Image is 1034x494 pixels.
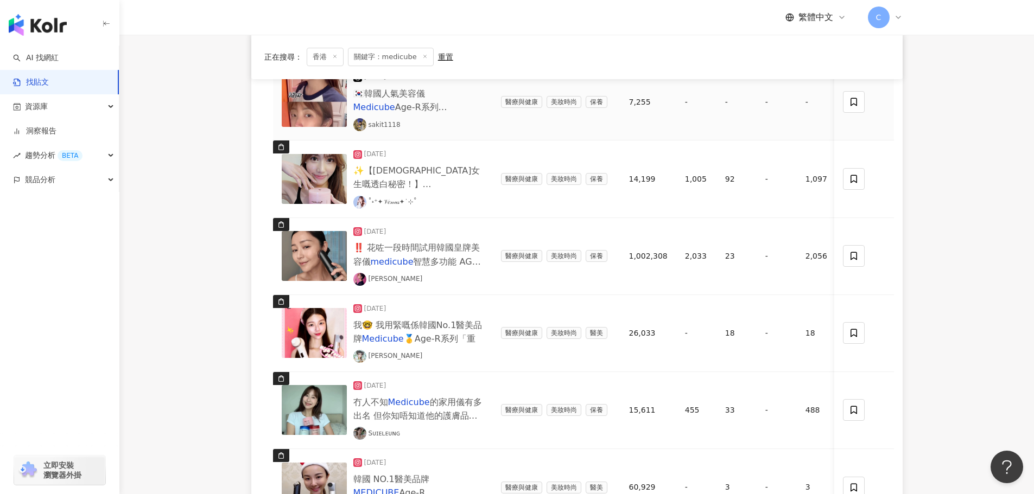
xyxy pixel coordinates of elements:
[282,154,353,204] div: post-image
[547,404,581,416] span: 美妝時尚
[13,126,56,137] a: 洞察報告
[586,327,607,339] span: 醫美
[282,77,353,127] div: post-image
[765,481,788,493] div: -
[282,154,347,204] img: post-image
[501,482,542,493] span: 醫療與健康
[629,250,668,262] div: 1,002,308
[17,461,39,479] img: chrome extension
[725,481,748,493] div: 3
[14,455,105,485] a: chrome extension立即安裝 瀏覽器外掛
[404,333,475,344] span: 🥇Age-R系列「重
[685,404,708,416] div: 455
[725,327,748,339] div: 18
[547,482,581,493] span: 美妝時尚
[364,149,386,159] div: [DATE]
[364,304,386,314] div: [DATE]
[25,143,83,168] span: 趨勢分析
[547,327,581,339] span: 美妝時尚
[725,404,748,416] div: 33
[353,88,425,99] span: 🇰🇷韓國人氣美容儀
[353,273,423,286] a: KOL Avatar[PERSON_NAME]
[765,250,788,262] div: -
[353,474,429,484] span: 韓國 NO.1醫美品牌
[805,327,828,339] div: 18
[991,451,1023,483] iframe: Help Scout Beacon - Open
[501,96,542,108] span: 醫療與健康
[586,173,607,185] span: 保養
[13,152,21,159] span: rise
[353,273,366,286] img: KOL Avatar
[586,404,607,416] span: 保養
[685,96,708,108] div: -
[805,404,828,416] div: 488
[725,250,748,262] div: 23
[547,173,581,185] span: 美妝時尚
[547,96,581,108] span: 美妝時尚
[876,11,881,23] span: C
[805,250,828,262] div: 2,056
[353,102,395,112] mark: Medicube
[282,77,347,127] img: post-image
[353,242,480,266] span: ‼️ 花咗一段時間試用韓國皇牌美容儀
[629,481,668,493] div: 60,929
[264,53,302,61] span: 正在搜尋 ：
[353,427,366,440] img: KOL Avatar
[685,481,708,493] div: -
[9,14,67,36] img: logo
[586,482,607,493] span: 醫美
[353,118,401,131] a: KOL Avatarsakit1118
[25,168,55,192] span: 競品分析
[501,404,542,416] span: 醫療與健康
[586,250,607,262] span: 保養
[362,333,404,344] mark: Medicube
[282,385,347,435] img: post-image
[364,381,386,391] div: [DATE]
[282,385,353,435] div: post-image
[586,96,607,108] span: 保養
[25,94,48,119] span: 資源庫
[282,308,347,358] img: post-image
[798,11,833,23] span: 繁體中文
[353,427,401,440] a: KOL AvatarSᴜɪᴇʟᴇᴜɴɢ
[629,173,668,185] div: 14,199
[13,77,49,88] a: 找貼文
[629,327,668,339] div: 26,033
[501,250,542,262] span: 醫療與健康
[353,102,447,126] span: Age-R系列 @
[388,397,430,407] mark: Medicube
[353,397,388,407] span: 冇人不知
[725,96,748,108] div: -
[547,250,581,262] span: 美妝時尚
[353,118,366,131] img: KOL Avatar
[371,256,414,267] mark: medicube
[348,48,434,66] span: 關鍵字：medicube
[282,231,347,281] img: post-image
[765,404,788,416] div: -
[765,327,788,339] div: -
[13,53,59,63] a: searchAI 找網紅
[629,96,668,108] div: 7,255
[629,404,668,416] div: 15,611
[282,308,353,358] div: post-image
[765,173,788,185] div: -
[765,96,788,108] div: -
[364,458,386,468] div: [DATE]
[353,196,417,209] a: KOL Avatar˚˖⁺✦𝒱𝑒𝓃𝓊𝓈✦˙⊹˚
[501,327,542,339] span: 醫療與健康
[805,96,828,108] div: -
[353,350,366,363] img: KOL Avatar
[353,350,423,363] a: KOL Avatar[PERSON_NAME]
[353,196,366,209] img: KOL Avatar
[282,231,353,281] div: post-image
[364,227,386,237] div: [DATE]
[805,173,828,185] div: 1,097
[307,48,344,66] span: 香港
[353,256,481,280] span: 智慧多功能 AGE-R
[438,53,453,61] div: 重置
[353,165,480,189] span: ✨【[DEMOGRAPHIC_DATA]女生嘅透白秘密！】
[685,250,708,262] div: 2,033
[58,150,83,161] div: BETA
[725,173,748,185] div: 92
[501,173,542,185] span: 醫療與健康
